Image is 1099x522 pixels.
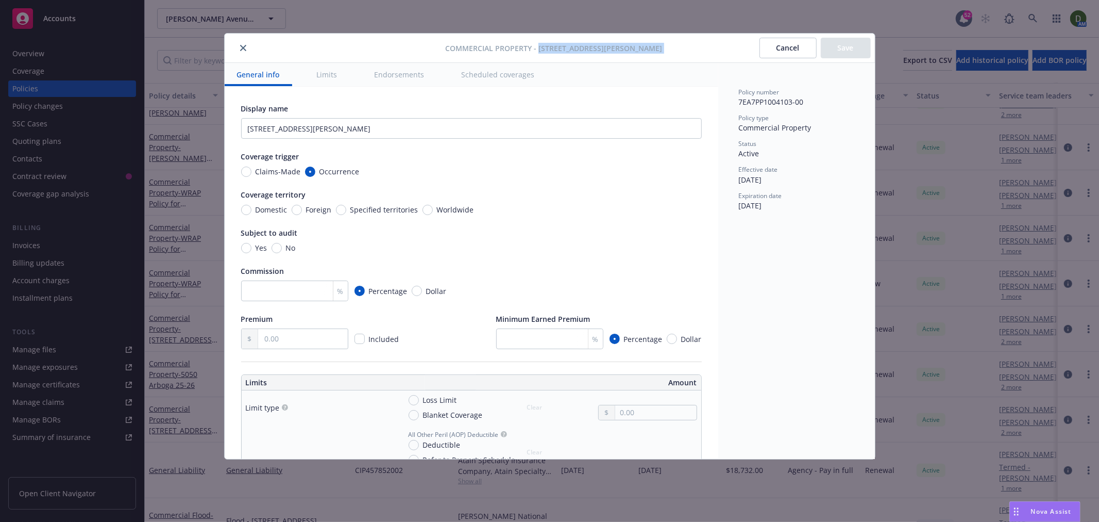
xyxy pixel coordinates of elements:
[423,410,483,420] span: Blanket Coverage
[476,375,701,390] th: Amount
[241,314,273,324] span: Premium
[241,266,284,276] span: Commission
[246,402,280,413] div: Limit type
[739,123,811,133] span: Commercial Property
[412,286,422,296] input: Dollar
[739,191,782,200] span: Expiration date
[739,139,757,148] span: Status
[241,205,251,215] input: Domestic
[337,286,344,297] span: %
[241,167,251,177] input: Claims-Made
[409,440,419,450] input: Deductible
[1010,502,1023,521] div: Drag to move
[369,286,408,297] span: Percentage
[369,334,399,344] span: Included
[739,149,759,158] span: Active
[292,205,302,215] input: Foreign
[305,63,350,86] button: Limits
[423,439,461,450] span: Deductible
[409,430,499,439] span: All Other Peril (AOP) Deductible
[496,314,590,324] span: Minimum Earned Premium
[305,167,315,177] input: Occurrence
[667,334,677,344] input: Dollar
[350,204,418,215] span: Specified territories
[423,454,516,465] span: Refer to Property Schedule
[241,190,306,200] span: Coverage territory
[237,42,249,54] button: close
[409,455,419,465] input: Refer to Property Schedule
[409,410,419,420] input: Blanket Coverage
[409,395,419,405] input: Loss Limit
[362,63,437,86] button: Endorsements
[319,166,360,177] span: Occurrence
[256,242,267,253] span: Yes
[256,204,288,215] span: Domestic
[739,97,804,107] span: 7EA7PP1004103-00
[593,334,599,345] span: %
[1031,507,1072,516] span: Nova Assist
[242,375,426,390] th: Limits
[739,88,780,96] span: Policy number
[449,63,547,86] button: Scheduled coverages
[739,201,762,210] span: [DATE]
[286,242,296,253] span: No
[354,286,365,296] input: Percentage
[681,334,702,345] span: Dollar
[256,166,301,177] span: Claims-Made
[739,165,778,174] span: Effective date
[615,405,696,420] input: 0.00
[241,228,298,238] span: Subject to audit
[423,395,457,405] span: Loss Limit
[739,175,762,185] span: [DATE]
[272,243,282,253] input: No
[225,63,292,86] button: General info
[336,205,346,215] input: Specified territories
[426,286,447,297] span: Dollar
[624,334,663,345] span: Percentage
[241,243,251,253] input: Yes
[241,152,299,161] span: Coverage trigger
[422,205,433,215] input: Worldwide
[258,329,347,349] input: 0.00
[241,104,289,113] span: Display name
[610,334,620,344] input: Percentage
[437,204,474,215] span: Worldwide
[759,38,817,58] button: Cancel
[1009,501,1080,522] button: Nova Assist
[306,204,332,215] span: Foreign
[739,113,769,122] span: Policy type
[445,43,662,54] span: Commercial Property - [STREET_ADDRESS][PERSON_NAME]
